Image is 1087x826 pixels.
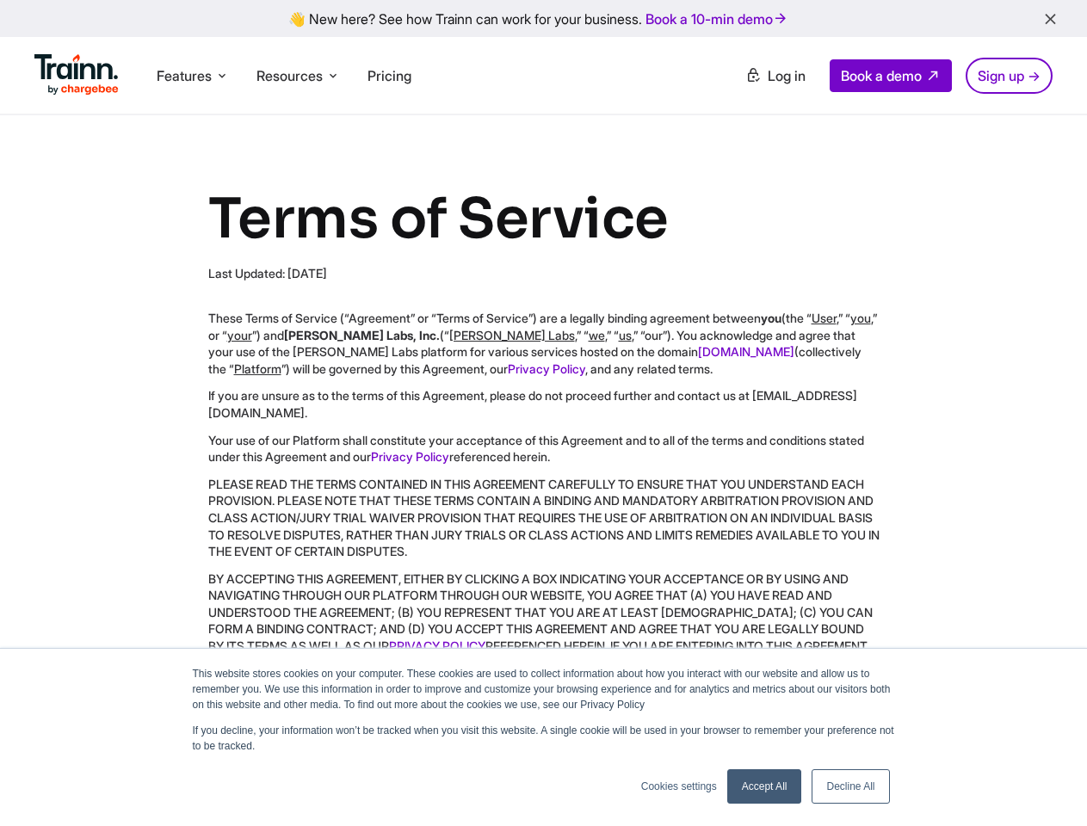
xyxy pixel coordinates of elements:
b: you [761,311,781,325]
u: we [589,328,605,342]
a: Log in [735,60,816,91]
a: Accept All [727,769,802,804]
p: BY ACCEPTING THIS AGREEMENT, EITHER BY CLICKING A BOX INDICATING YOUR ACCEPTANCE OR BY USING AND ... [208,570,880,722]
a: Privacy Policy [371,449,449,464]
a: Book a 10-min demo [642,7,792,31]
p: Your use of our Platform shall constitute your acceptance of this Agreement and to all of the ter... [208,432,880,465]
iframe: Chat Widget [1001,743,1087,826]
u: your [227,328,252,342]
div: Last Updated: [DATE] [208,265,880,282]
p: If you decline, your information won’t be tracked when you visit this website. A single cookie wi... [193,723,895,754]
u: Platform [234,361,281,376]
b: [PERSON_NAME] Labs, Inc. [284,328,440,342]
div: 👋 New here? See how Trainn can work for your business. [10,10,1077,27]
a: Sign up → [966,58,1053,94]
a: Decline All [812,769,889,804]
a: [DOMAIN_NAME] [698,344,794,359]
u: us [619,328,632,342]
u: you [850,311,871,325]
p: PLEASE READ THE TERMS CONTAINED IN THIS AGREEMENT CAREFULLY TO ENSURE THAT YOU UNDERSTAND EACH PR... [208,476,880,560]
a: Book a demo [830,59,952,92]
u: [PERSON_NAME] Labs [449,328,575,342]
span: Resources [256,66,323,85]
span: Features [157,66,212,85]
a: PRIVACY POLICY [389,638,485,653]
p: These Terms of Service (“Agreement” or “Terms of Service”) are a legally binding agreement betwee... [208,310,880,377]
p: If you are unsure as to the terms of this Agreement, please do not proceed further and contact us... [208,387,880,421]
span: Book a demo [841,67,922,84]
a: Pricing [367,67,411,84]
a: Cookies settings [641,779,717,794]
a: Privacy Policy [508,361,585,376]
img: Trainn Logo [34,54,119,96]
p: This website stores cookies on your computer. These cookies are used to collect information about... [193,666,895,712]
u: User [812,311,837,325]
span: Log in [768,67,806,84]
h1: Terms of Service [208,184,880,255]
